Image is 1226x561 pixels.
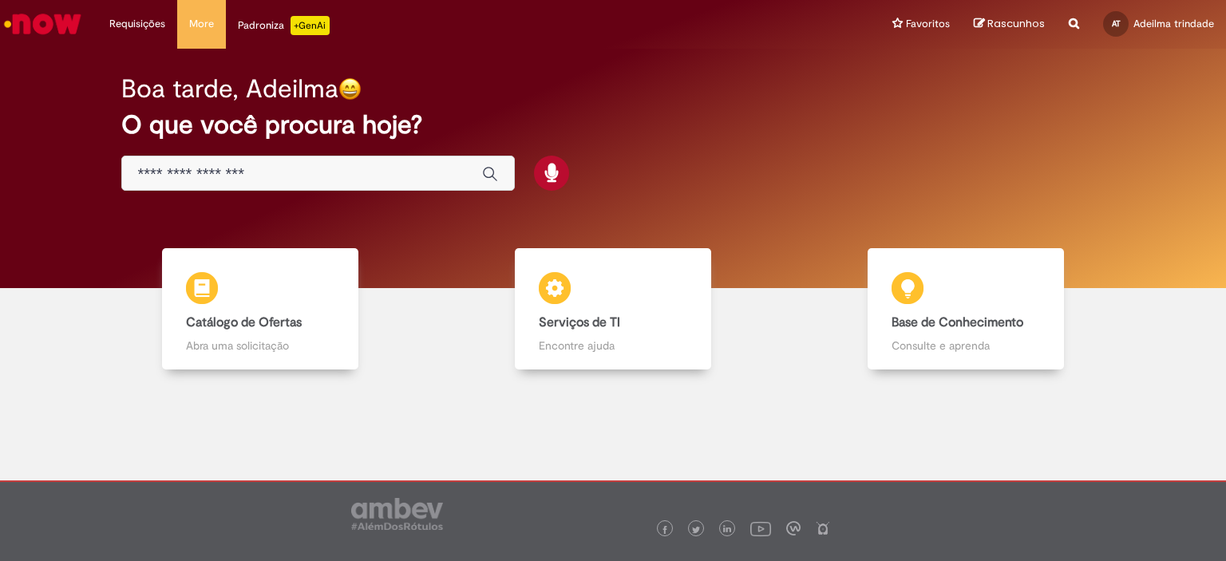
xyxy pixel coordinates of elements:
div: Padroniza [238,16,330,35]
span: Rascunhos [987,16,1045,31]
span: Requisições [109,16,165,32]
b: Catálogo de Ofertas [186,314,302,330]
span: Adeilma trindade [1133,17,1214,30]
span: AT [1112,18,1121,29]
img: ServiceNow [2,8,84,40]
a: Catálogo de Ofertas Abra uma solicitação [84,248,437,370]
img: logo_footer_ambev_rotulo_gray.png [351,498,443,530]
b: Serviços de TI [539,314,620,330]
img: logo_footer_facebook.png [661,526,669,534]
span: More [189,16,214,32]
h2: O que você procura hoje? [121,111,1105,139]
a: Rascunhos [974,17,1045,32]
p: Abra uma solicitação [186,338,334,354]
span: Favoritos [906,16,950,32]
h2: Boa tarde, Adeilma [121,75,338,103]
a: Serviços de TI Encontre ajuda [437,248,789,370]
p: Encontre ajuda [539,338,687,354]
img: happy-face.png [338,77,362,101]
a: Base de Conhecimento Consulte e aprenda [789,248,1142,370]
p: Consulte e aprenda [892,338,1040,354]
img: logo_footer_linkedin.png [723,525,731,535]
img: logo_footer_twitter.png [692,526,700,534]
img: logo_footer_naosei.png [816,521,830,535]
p: +GenAi [291,16,330,35]
img: logo_footer_youtube.png [750,518,771,539]
img: logo_footer_workplace.png [786,521,801,535]
b: Base de Conhecimento [892,314,1023,330]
